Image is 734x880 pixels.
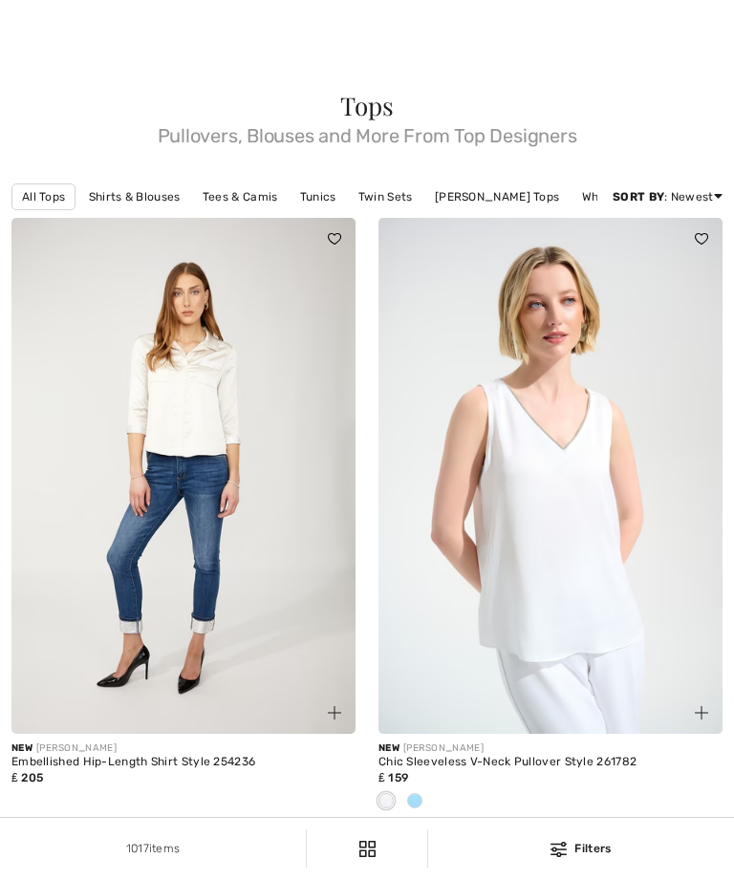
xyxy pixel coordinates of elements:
img: heart_black_full.svg [328,233,341,245]
a: Twin Sets [349,184,422,209]
img: Filters [359,841,376,857]
div: [PERSON_NAME] [378,741,723,756]
img: plus_v2.svg [328,706,341,719]
span: ₤ 159 [378,771,408,784]
img: plus_v2.svg [695,706,708,719]
strong: Sort By [613,190,664,204]
a: [PERSON_NAME] Tops [425,184,569,209]
a: White Tops [572,184,653,209]
span: 1017 [126,842,149,855]
div: Chic Sleeveless V-Neck Pullover Style 261782 [378,756,723,769]
div: Sky blue [400,786,429,818]
span: Tops [340,89,393,122]
span: Pullovers, Blouses and More From Top Designers [11,118,723,145]
img: heart_black_full.svg [695,233,708,245]
div: Embellished Hip-Length Shirt Style 254236 [11,756,356,769]
div: [PERSON_NAME] [11,741,356,756]
img: Embellished Hip-Length Shirt Style 254236. Champagne [11,218,356,734]
div: : Newest [613,188,723,205]
img: Chic Sleeveless V-Neck Pullover Style 261782. Vanilla 30 [378,218,723,734]
div: Vanilla 30 [372,786,400,818]
span: ₤ 205 [11,771,43,784]
div: Filters [440,840,723,857]
a: Tunics [291,184,346,209]
a: Tees & Camis [193,184,288,209]
a: All Tops [11,183,76,210]
span: New [11,742,32,754]
a: Shirts & Blouses [79,184,190,209]
span: New [378,742,399,754]
img: Filters [550,842,567,857]
iframe: Opens a widget where you can find more information [611,823,715,870]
